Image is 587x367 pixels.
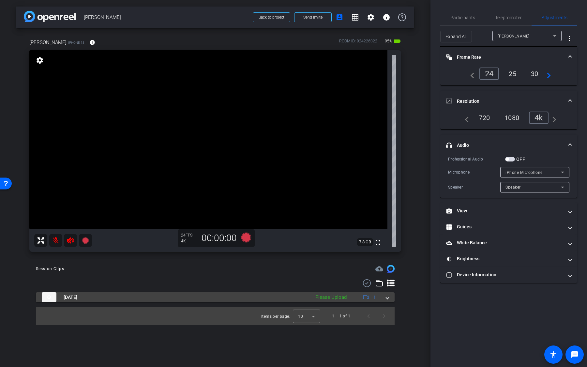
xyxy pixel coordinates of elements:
[36,292,395,302] mat-expansion-panel-header: thumb-nail[DATE]Please Upload1
[440,235,577,251] mat-expansion-panel-header: White Balance
[440,203,577,219] mat-expansion-panel-header: View
[571,351,579,359] mat-icon: message
[446,255,564,262] mat-panel-title: Brightness
[549,351,557,359] mat-icon: accessibility
[253,12,290,22] button: Back to project
[374,238,382,246] mat-icon: fullscreen
[64,294,77,301] span: [DATE]
[367,13,375,21] mat-icon: settings
[294,12,332,22] button: Send invite
[383,13,390,21] mat-icon: info
[474,112,495,123] div: 720
[35,56,44,64] mat-icon: settings
[186,233,192,237] span: FPS
[384,36,393,46] span: 95%
[84,11,249,24] span: [PERSON_NAME]
[312,294,350,301] div: Please Upload
[357,238,373,246] span: 7.8 GB
[375,265,383,273] mat-icon: cloud_upload
[562,31,577,46] button: More Options for Adjustments Panel
[446,54,564,61] mat-panel-title: Frame Rate
[461,114,469,122] mat-icon: navigate_before
[445,30,467,43] span: Expand All
[446,98,564,105] mat-panel-title: Resolution
[500,112,524,123] div: 1080
[446,239,564,246] mat-panel-title: White Balance
[467,70,474,78] mat-icon: navigate_before
[375,265,383,273] span: Destinations for your clips
[68,40,84,45] span: iPhone 13
[373,294,376,301] span: 1
[387,265,395,273] img: Session clips
[495,15,522,20] span: Teleprompter
[332,313,350,319] div: 1 – 1 of 1
[440,31,472,42] button: Expand All
[505,170,543,175] span: iPhone Microphone
[336,13,343,21] mat-icon: account_box
[197,233,241,244] div: 00:00:00
[446,142,564,149] mat-panel-title: Audio
[504,68,521,79] div: 25
[440,91,577,112] mat-expansion-panel-header: Resolution
[261,313,290,320] div: Items per page:
[549,114,556,122] mat-icon: navigate_next
[440,68,577,85] div: Frame Rate
[351,13,359,21] mat-icon: grid_on
[29,39,67,46] span: [PERSON_NAME]
[440,156,577,198] div: Audio
[505,185,521,190] span: Speaker
[393,37,401,45] mat-icon: battery_std
[448,156,505,162] div: Professional Audio
[565,35,573,42] mat-icon: more_vert
[446,223,564,230] mat-panel-title: Guides
[440,219,577,235] mat-expansion-panel-header: Guides
[376,308,392,324] button: Next page
[89,39,95,45] mat-icon: info
[440,112,577,129] div: Resolution
[42,292,56,302] img: thumb-nail
[181,238,197,244] div: 4K
[515,156,525,162] label: OFF
[181,233,197,238] div: 24
[448,184,500,191] div: Speaker
[543,70,551,78] mat-icon: navigate_next
[440,251,577,267] mat-expansion-panel-header: Brightness
[303,15,323,20] span: Send invite
[440,47,577,68] mat-expansion-panel-header: Frame Rate
[36,266,64,272] div: Session Clips
[24,11,76,22] img: app-logo
[446,271,564,278] mat-panel-title: Device Information
[440,267,577,283] mat-expansion-panel-header: Device Information
[440,135,577,156] mat-expansion-panel-header: Audio
[450,15,475,20] span: Participants
[448,169,500,176] div: Microphone
[339,38,377,48] div: ROOM ID: 924226022
[526,68,543,79] div: 30
[529,112,549,124] div: 4k
[259,15,284,20] span: Back to project
[361,308,376,324] button: Previous page
[446,207,564,214] mat-panel-title: View
[479,68,499,80] div: 24
[542,15,567,20] span: Adjustments
[498,34,530,38] span: [PERSON_NAME]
